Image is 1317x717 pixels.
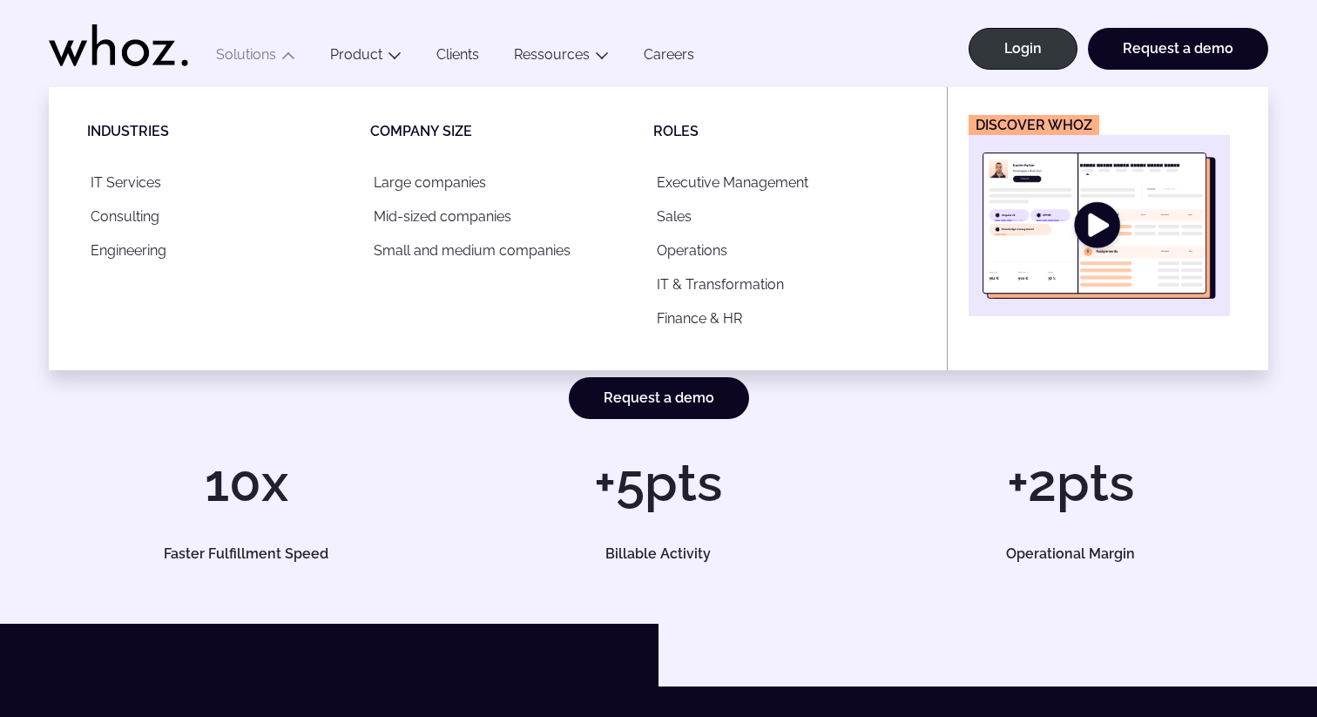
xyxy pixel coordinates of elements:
a: Request a demo [1088,28,1268,70]
h1: +2pts [874,457,1268,509]
a: Consulting [87,200,349,233]
p: Company size [370,122,653,141]
a: Ressources [514,46,590,63]
a: Operations [653,233,915,267]
a: Mid-sized companies [370,200,632,233]
p: Roles [653,122,936,141]
a: Small and medium companies [370,233,632,267]
a: Discover Whoz [969,115,1230,316]
a: Engineering [87,233,349,267]
a: Sales [653,200,915,233]
a: Careers [626,46,712,70]
button: Solutions [199,46,313,70]
button: Ressources [496,46,626,70]
a: Product [330,46,382,63]
button: Product [313,46,419,70]
figcaption: Discover Whoz [969,115,1099,135]
h5: Operational Margin [893,547,1248,561]
h1: +5pts [461,457,855,509]
a: Executive Management [653,166,915,200]
h5: Billable Activity [481,547,836,561]
h1: 10x [49,457,443,509]
a: Request a demo [569,377,749,419]
a: Login [969,28,1077,70]
p: Industries [87,122,370,141]
h5: Faster Fulfillment Speed [69,547,424,561]
a: Clients [419,46,496,70]
a: Large companies [370,166,632,200]
a: IT & Transformation [653,267,915,301]
a: IT Services [87,166,349,200]
a: Finance & HR [653,301,915,335]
